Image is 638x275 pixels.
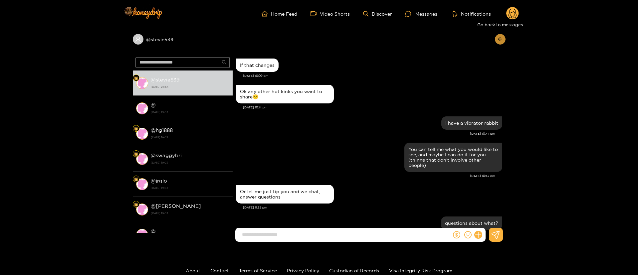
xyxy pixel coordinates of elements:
a: Custodian of Records [329,268,379,273]
strong: @ stevie539 [151,77,180,82]
div: Sep. 23, 10:47 pm [404,143,502,172]
img: conversation [136,128,148,140]
img: conversation [136,178,148,190]
strong: [DATE] 19:03 [151,160,229,166]
img: Fan Level [134,127,138,131]
strong: [DATE] 19:03 [151,109,229,115]
strong: @ swaggybri [151,153,182,158]
img: conversation [136,204,148,215]
a: Privacy Policy [287,268,319,273]
div: Go back to messages [475,19,526,30]
span: user [135,36,141,42]
strong: @ jrglo [151,178,167,184]
a: About [186,268,200,273]
div: Sep. 23, 10:09 pm [236,59,279,72]
div: [DATE] 11:32 pm [243,205,502,210]
div: questions about what? [445,220,498,226]
button: search [219,57,230,68]
a: Terms of Service [239,268,277,273]
strong: [DATE] 19:03 [151,185,229,191]
strong: @ [151,102,156,108]
div: If that changes [240,63,275,68]
strong: [DATE] 23:54 [151,84,229,90]
span: home [262,11,271,17]
a: Contact [210,268,229,273]
strong: [DATE] 19:03 [151,134,229,140]
img: conversation [136,229,148,241]
img: conversation [136,77,148,89]
div: Or let me just tip you and we chat, answer questions [240,189,330,200]
span: dollar [453,231,460,238]
button: arrow-left [495,34,506,45]
strong: @ hg1888 [151,127,173,133]
div: [DATE] 10:47 pm [236,131,495,136]
div: I have a vibrator rabbit [445,120,498,126]
a: Home Feed [262,11,297,17]
span: video-camera [311,11,320,17]
div: Sep. 23, 11:32 pm [236,185,334,204]
button: dollar [452,230,462,240]
div: Sep. 23, 10:47 pm [441,116,502,130]
a: Visa Integrity Risk Program [389,268,452,273]
img: Fan Level [134,177,138,181]
div: Ok any other hot kinks you want to share😒 [240,89,330,99]
img: conversation [136,102,148,114]
div: @stevie539 [133,34,233,45]
strong: [DATE] 19:03 [151,210,229,216]
strong: @ [151,228,156,234]
div: [DATE] 10:09 pm [243,73,502,78]
img: Fan Level [134,76,138,80]
div: Messages [405,10,437,18]
img: Fan Level [134,203,138,206]
img: Fan Level [134,152,138,156]
span: search [222,60,227,66]
button: Notifications [451,10,493,17]
div: [DATE] 10:47 pm [236,174,495,178]
span: smile [464,231,472,238]
a: Discover [363,11,392,17]
img: conversation [136,153,148,165]
div: [DATE] 10:14 pm [243,105,502,110]
strong: @ [PERSON_NAME] [151,203,201,209]
span: arrow-left [498,37,503,42]
div: Sep. 23, 10:14 pm [236,85,334,103]
div: Sep. 23, 11:54 pm [441,216,502,230]
div: You can tell me what you would like to see, and maybe I can do it for you (things that don't invo... [408,147,498,168]
a: Video Shorts [311,11,350,17]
